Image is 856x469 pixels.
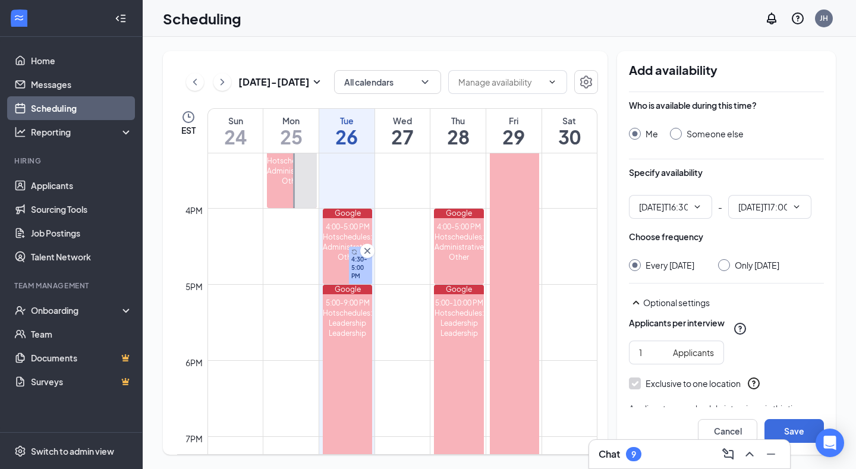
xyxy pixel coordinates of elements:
button: Settings [574,70,598,94]
div: Wed [375,115,430,127]
div: Specify availability [629,166,703,178]
a: Messages [31,73,133,96]
button: Save [764,419,824,443]
h1: 30 [542,127,597,147]
svg: UserCheck [14,304,26,316]
div: 4:00-5:00 PM [323,222,372,232]
div: Google [434,209,483,218]
a: August 28, 2025 [430,109,486,153]
button: ComposeMessage [719,445,738,464]
svg: Cross [361,245,373,257]
div: 9 [631,449,636,459]
button: Minimize [761,445,781,464]
svg: Sync [351,249,357,255]
svg: Settings [579,75,593,89]
div: Only [DATE] [735,259,779,271]
button: ChevronUp [740,445,759,464]
div: Open Intercom Messenger [816,429,844,457]
div: Applicants can schedule interviews in this time range for: [629,402,824,426]
a: August 25, 2025 [263,109,319,153]
a: August 29, 2025 [486,109,542,153]
svg: QuestionInfo [791,11,805,26]
button: Cancel [698,419,757,443]
a: August 26, 2025 [319,109,374,153]
a: Applicants [31,174,133,197]
div: JH [820,13,828,23]
div: Tue [319,115,374,127]
svg: Settings [14,445,26,457]
div: Who is available during this time? [629,99,757,111]
h2: Add availability [629,63,824,77]
svg: ComposeMessage [721,447,735,461]
div: Every [DATE] [646,259,694,271]
div: Reporting [31,126,133,138]
div: Sun [208,115,263,127]
div: Applicants per interview [629,317,725,329]
a: Talent Network [31,245,133,269]
h1: 29 [486,127,542,147]
div: Hotschedules: Leadership Leadership [434,308,483,338]
svg: Analysis [14,126,26,138]
a: Team [31,322,133,346]
div: Google [434,285,483,294]
div: Hotschedules: Administrative Other [323,232,372,262]
div: Hotschedules: Administrative Other [267,156,316,186]
div: Exclusive to one location [646,377,741,389]
svg: SmallChevronDown [310,75,324,89]
button: ChevronLeft [186,73,204,91]
button: All calendarsChevronDown [334,70,441,94]
h1: 26 [319,127,374,147]
svg: ChevronDown [792,202,801,212]
svg: WorkstreamLogo [13,12,25,24]
svg: Collapse [115,12,127,24]
h1: 28 [430,127,486,147]
svg: QuestionInfo [733,322,747,336]
svg: ChevronLeft [189,75,201,89]
div: Optional settings [629,295,824,310]
svg: ChevronDown [419,76,431,88]
svg: ChevronRight [216,75,228,89]
div: Google [323,209,372,218]
svg: ChevronDown [547,77,557,87]
div: Optional settings [643,297,824,309]
div: Google [323,285,372,294]
div: 6pm [183,356,205,369]
div: Me [646,128,658,140]
h3: Chat [599,448,620,461]
div: Team Management [14,281,130,291]
svg: SmallChevronUp [629,295,643,310]
div: 4:00-5:00 PM [434,222,483,232]
div: 7pm [183,432,205,445]
div: Hiring [14,156,130,166]
a: Home [31,49,133,73]
div: Hotschedules: Leadership Leadership [323,308,372,338]
svg: Notifications [764,11,779,26]
a: DocumentsCrown [31,346,133,370]
a: Sourcing Tools [31,197,133,221]
svg: Minimize [764,447,778,461]
div: Mon [263,115,319,127]
h3: [DATE] - [DATE] [238,75,310,89]
a: SurveysCrown [31,370,133,394]
div: Applicants [673,346,714,359]
h1: 27 [375,127,430,147]
div: 5:00-10:00 PM [434,298,483,308]
div: Fri [486,115,542,127]
div: 5:00-9:00 PM [323,298,372,308]
h1: Scheduling [163,8,241,29]
span: 4:30-5:00 PM [351,255,370,280]
div: Sat [542,115,597,127]
div: Choose frequency [629,231,703,243]
div: Thu [430,115,486,127]
a: August 24, 2025 [208,109,263,153]
div: - [629,195,824,219]
a: August 27, 2025 [375,109,430,153]
h1: 24 [208,127,263,147]
svg: ChevronUp [742,447,757,461]
input: Manage availability [458,75,543,89]
span: EST [181,124,196,136]
div: 4pm [183,204,205,217]
div: Someone else [687,128,744,140]
h1: 25 [263,127,319,147]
